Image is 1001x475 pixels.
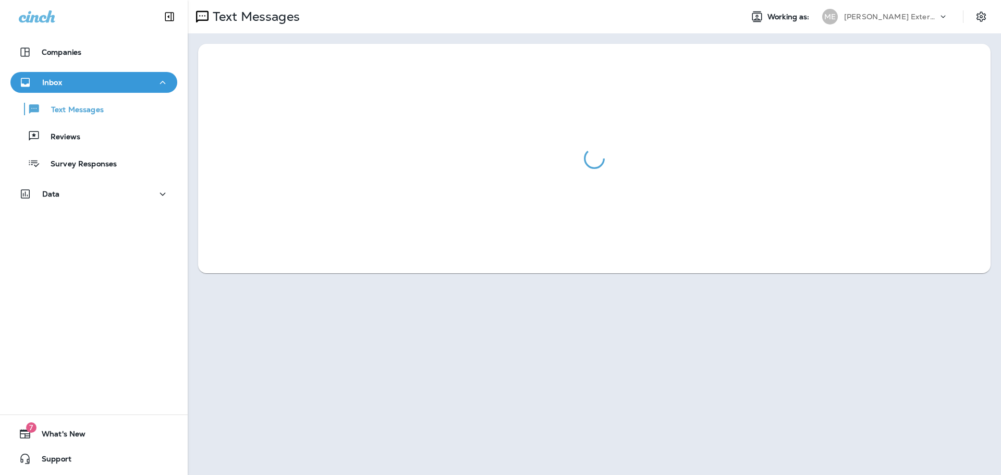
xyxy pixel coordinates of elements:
[40,132,80,142] p: Reviews
[10,42,177,63] button: Companies
[10,72,177,93] button: Inbox
[41,105,104,115] p: Text Messages
[767,13,812,21] span: Working as:
[972,7,991,26] button: Settings
[42,78,62,87] p: Inbox
[209,9,300,25] p: Text Messages
[10,448,177,469] button: Support
[844,13,938,21] p: [PERSON_NAME] Exterminating
[155,6,184,27] button: Collapse Sidebar
[40,160,117,169] p: Survey Responses
[26,422,36,433] span: 7
[42,48,81,56] p: Companies
[31,430,86,442] span: What's New
[10,184,177,204] button: Data
[822,9,838,25] div: ME
[10,423,177,444] button: 7What's New
[42,190,60,198] p: Data
[10,98,177,120] button: Text Messages
[31,455,71,467] span: Support
[10,125,177,147] button: Reviews
[10,152,177,174] button: Survey Responses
